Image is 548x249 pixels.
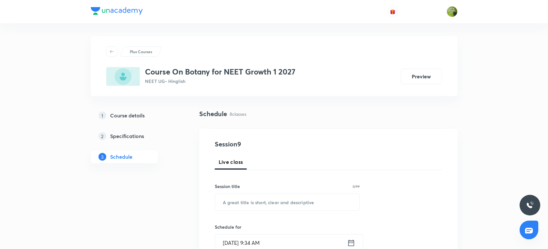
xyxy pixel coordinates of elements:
[215,224,360,230] h6: Schedule for
[353,185,360,188] p: 0/99
[91,109,179,122] a: 1Course details
[215,183,240,190] h6: Session title
[199,109,227,119] h4: Schedule
[98,153,106,161] p: 3
[110,112,145,119] h5: Course details
[145,78,295,85] p: NEET UG • Hinglish
[110,132,144,140] h5: Specifications
[401,69,442,84] button: Preview
[215,139,333,149] h4: Session 9
[91,130,179,143] a: 2Specifications
[230,111,246,117] p: 8 classes
[388,6,398,17] button: avatar
[526,201,534,209] img: ttu
[110,153,132,161] h5: Schedule
[98,112,106,119] p: 1
[106,67,140,86] img: 05EA9668-3358-4592-8CC0-5444EDFA9AE5_plus.png
[91,7,143,16] a: Company Logo
[215,194,360,210] input: A great title is short, clear and descriptive
[145,67,295,76] h3: Course On Botany for NEET Growth 1 2027
[219,158,243,166] span: Live class
[98,132,106,140] p: 2
[447,6,458,17] img: Gaurav Uppal
[130,49,152,55] p: Plus Courses
[390,9,396,15] img: avatar
[91,7,143,15] img: Company Logo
